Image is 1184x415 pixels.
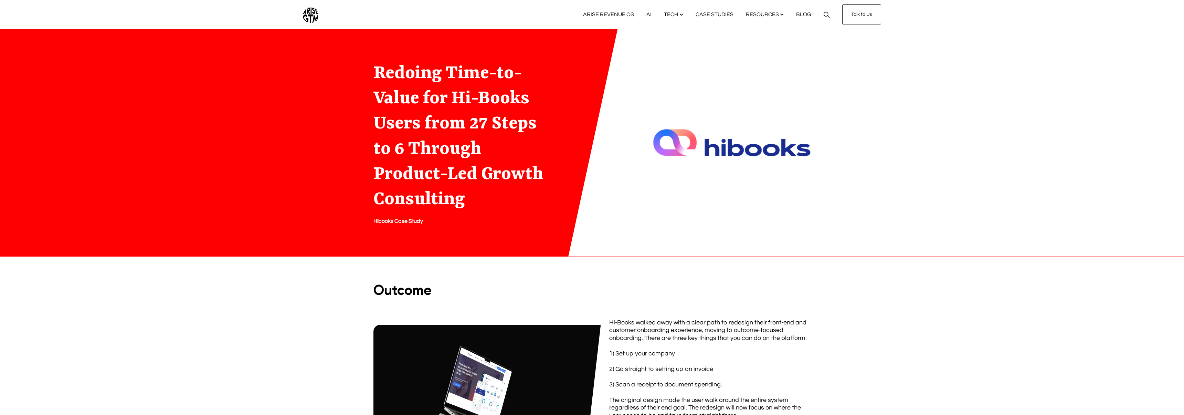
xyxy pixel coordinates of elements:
[373,218,528,225] div: Hibooks Case Study
[303,6,318,23] img: ARISE GTM logo
[609,319,811,342] p: Hi-Books walked away with a clear path to redesign their front-end and customer onboarding experi...
[652,129,811,157] img: site-logo
[373,282,811,300] h2: Outcome
[609,365,811,373] p: 2) Go straight to setting up an invoice
[842,4,881,24] a: Talk to Us
[746,11,779,19] span: RESOURCES
[664,11,678,19] span: TECH
[609,350,811,358] p: 1) Set up your company
[609,381,811,389] p: 3) Scan a receipt to document spending.
[373,61,546,212] h1: Redoing Time-to-Value for Hi-Books Users from 27 Steps to 6 Through Product-Led Growth Consulting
